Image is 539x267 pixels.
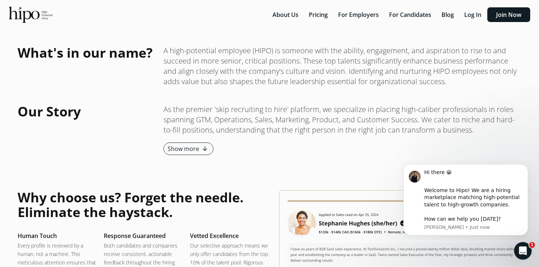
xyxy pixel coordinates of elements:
[529,242,535,248] span: 1
[460,11,487,19] a: Log In
[460,7,486,22] button: Log In
[18,231,96,240] h5: Human Touch
[201,144,209,153] span: arrow_downward_alt
[304,11,334,19] a: Pricing
[164,142,213,155] button: Show more arrow_downward_alt
[392,158,539,240] iframe: Intercom notifications message
[164,46,521,87] p: A high-potential employee (HIPO) is someone with the ability, engagement, and aspiration to rise ...
[385,7,436,22] button: For Candidates
[268,7,303,22] button: About Us
[18,190,269,220] h1: Why choose us? Forget the needle. Eliminate the haystack.
[18,104,153,119] h1: Our Story
[304,7,332,22] button: Pricing
[104,231,183,240] h5: Response Guaranteed
[385,11,437,19] a: For Candidates
[437,11,460,19] a: Blog
[190,231,269,240] h5: Vetted Excellence
[487,7,530,22] button: Join Now
[164,104,521,135] p: As the premier 'skip recruiting to hire' platform, we specialize in placing high-caliber professi...
[168,144,199,153] span: Show more
[334,7,383,22] button: For Employers
[18,46,153,60] h1: What's in our name?
[487,11,530,19] a: Join Now
[334,11,385,19] a: For Employers
[514,242,532,260] iframe: Intercom live chat
[437,7,458,22] button: Blog
[268,11,304,19] a: About Us
[9,7,52,23] img: official-logo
